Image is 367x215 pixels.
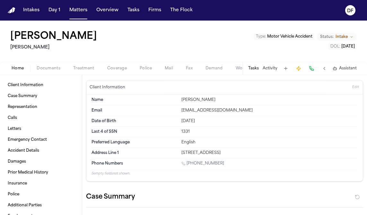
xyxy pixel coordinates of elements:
a: Prior Medical History [5,167,77,178]
a: Additional Parties [5,200,77,211]
a: Client Information [5,80,77,90]
span: Fax [186,66,193,71]
h2: [PERSON_NAME] [10,44,100,51]
button: Intakes [21,4,42,16]
button: Add Task [281,64,290,73]
button: Create Immediate Task [294,64,303,73]
a: Police [5,189,77,200]
span: Mail [165,66,173,71]
span: Calls [8,115,17,121]
button: Edit Type: Motor Vehicle Accident [254,33,314,40]
span: Police [8,192,19,197]
a: Case Summary [5,91,77,101]
a: Calls [5,113,77,123]
span: Motor Vehicle Accident [267,35,312,39]
button: Make a Call [307,64,316,73]
div: [STREET_ADDRESS] [181,150,358,156]
text: DF [347,9,354,13]
span: Intake [336,34,348,40]
a: Damages [5,157,77,167]
h1: [PERSON_NAME] [10,31,97,42]
div: [DATE] [181,119,358,124]
a: Emergency Contact [5,135,77,145]
button: Change status from Intake [317,33,357,41]
span: Type : [256,35,266,39]
a: Call 1 (408) 767-3527 [181,161,224,166]
button: Edit matter name [10,31,97,42]
span: Case Summary [8,94,37,99]
button: The Flock [168,4,195,16]
a: Home [8,7,15,13]
span: Assistant [339,66,357,71]
span: Letters [8,126,21,131]
a: Letters [5,124,77,134]
span: Home [12,66,24,71]
span: Accident Details [8,148,39,153]
button: Activity [263,66,277,71]
p: 5 empty fields not shown. [92,171,358,176]
button: Edit DOL: 2025-08-03 [328,43,357,50]
span: Edit [352,85,359,90]
h3: Client Information [88,85,127,90]
span: Damages [8,159,26,164]
dt: Last 4 of SSN [92,129,178,134]
h2: Case Summary [86,192,135,202]
button: Firms [146,4,164,16]
button: Overview [94,4,121,16]
button: Edit [350,82,361,93]
img: Finch Logo [8,7,15,13]
button: Day 1 [46,4,63,16]
dt: Address Line 1 [92,150,178,156]
span: Additional Parties [8,203,42,208]
a: Insurance [5,178,77,189]
span: Coverage [107,66,127,71]
span: Treatment [73,66,94,71]
button: Tasks [125,4,142,16]
span: Documents [37,66,60,71]
span: Insurance [8,181,27,186]
span: Phone Numbers [92,161,123,166]
a: Accident Details [5,146,77,156]
div: 1331 [181,129,358,134]
span: Client Information [8,83,43,88]
div: English [181,140,358,145]
div: [PERSON_NAME] [181,97,358,103]
button: Matters [67,4,90,16]
button: Assistant [333,66,357,71]
dt: Preferred Language [92,140,178,145]
span: DOL : [330,45,340,49]
span: Representation [8,104,37,110]
div: [EMAIL_ADDRESS][DOMAIN_NAME] [181,108,358,113]
span: Workspaces [236,66,260,71]
span: Police [140,66,152,71]
dt: Email [92,108,178,113]
span: [DATE] [341,45,355,49]
span: Demand [205,66,223,71]
a: Representation [5,102,77,112]
button: Tasks [248,66,259,71]
span: Status: [320,34,334,40]
span: Prior Medical History [8,170,48,175]
dt: Name [92,97,178,103]
dt: Date of Birth [92,119,178,124]
span: Emergency Contact [8,137,47,142]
